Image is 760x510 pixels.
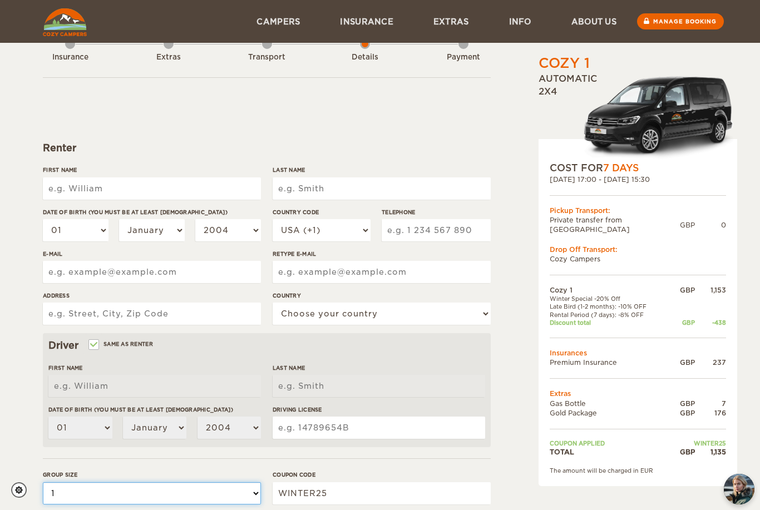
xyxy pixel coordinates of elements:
[43,261,261,283] input: e.g. example@example.com
[273,417,485,439] input: e.g. 14789654B
[695,447,726,457] div: 1,135
[273,364,485,372] label: Last Name
[43,471,261,479] label: Group size
[273,405,485,414] label: Driving License
[43,141,491,155] div: Renter
[273,250,491,258] label: Retype E-mail
[583,76,737,161] img: Volkswagen-Caddy-MaxiCrew_.png
[382,208,491,216] label: Telephone
[550,303,669,310] td: Late Bird (1-2 months): -10% OFF
[43,166,261,174] label: First Name
[550,161,726,175] div: COST FOR
[550,311,669,319] td: Rental Period (7 days): -8% OFF
[273,177,491,200] input: e.g. Smith
[48,364,261,372] label: First Name
[669,285,695,295] div: GBP
[680,220,695,230] div: GBP
[724,474,754,504] button: chat-button
[550,408,669,418] td: Gold Package
[334,52,396,63] div: Details
[43,303,261,325] input: e.g. Street, City, Zip Code
[695,285,726,295] div: 1,153
[550,399,669,408] td: Gas Bottle
[273,471,491,479] label: Coupon code
[90,339,153,349] label: Same as renter
[603,162,639,174] span: 7 Days
[669,399,695,408] div: GBP
[11,482,34,498] a: Cookie settings
[236,52,298,63] div: Transport
[695,220,726,230] div: 0
[48,339,485,352] div: Driver
[382,219,491,241] input: e.g. 1 234 567 890
[669,358,695,367] div: GBP
[433,52,494,63] div: Payment
[550,348,726,358] td: Insurances
[550,389,726,398] td: Extras
[669,439,726,447] td: WINTER25
[550,295,669,303] td: Winter Special -20% Off
[273,166,491,174] label: Last Name
[48,405,261,414] label: Date of birth (You must be at least [DEMOGRAPHIC_DATA])
[43,8,87,36] img: Cozy Campers
[637,13,724,29] a: Manage booking
[90,342,97,349] input: Same as renter
[550,215,680,234] td: Private transfer from [GEOGRAPHIC_DATA]
[550,319,669,326] td: Discount total
[550,175,726,184] div: [DATE] 17:00 - [DATE] 15:30
[43,208,261,216] label: Date of birth (You must be at least [DEMOGRAPHIC_DATA])
[724,474,754,504] img: Freyja at Cozy Campers
[48,375,261,397] input: e.g. William
[138,52,199,63] div: Extras
[273,261,491,283] input: e.g. example@example.com
[669,408,695,418] div: GBP
[43,177,261,200] input: e.g. William
[43,250,261,258] label: E-mail
[695,408,726,418] div: 176
[695,319,726,326] div: -438
[43,291,261,300] label: Address
[273,375,485,397] input: e.g. Smith
[550,245,726,254] div: Drop Off Transport:
[273,291,491,300] label: Country
[539,73,737,161] div: Automatic 2x4
[550,439,669,447] td: Coupon applied
[695,399,726,408] div: 7
[550,447,669,457] td: TOTAL
[550,467,726,474] div: The amount will be charged in EUR
[550,206,726,215] div: Pickup Transport:
[40,52,101,63] div: Insurance
[539,54,590,73] div: Cozy 1
[550,358,669,367] td: Premium Insurance
[550,254,726,264] td: Cozy Campers
[669,447,695,457] div: GBP
[550,285,669,295] td: Cozy 1
[273,208,371,216] label: Country Code
[669,319,695,326] div: GBP
[695,358,726,367] div: 237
